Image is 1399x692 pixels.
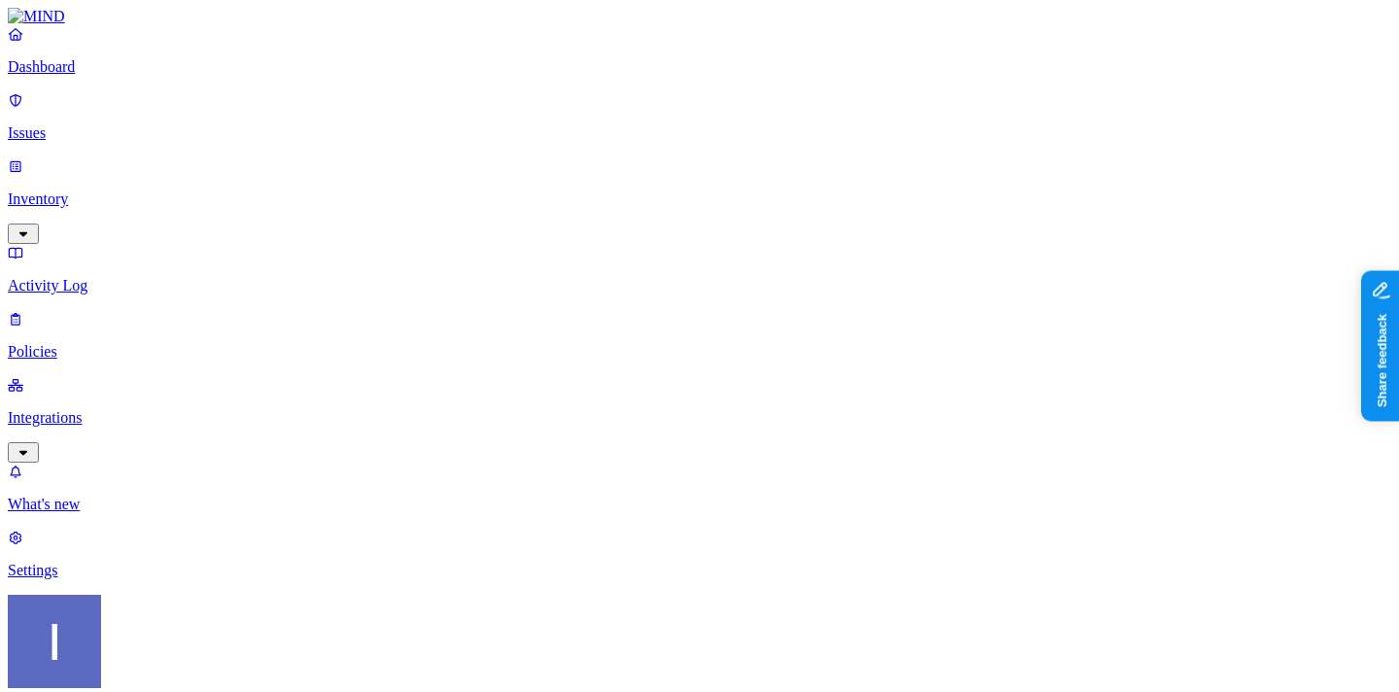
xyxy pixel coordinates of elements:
[8,595,101,688] img: Itai Schwartz
[8,463,1391,513] a: What's new
[8,25,1391,76] a: Dashboard
[8,529,1391,579] a: Settings
[8,124,1391,142] p: Issues
[8,310,1391,361] a: Policies
[8,8,65,25] img: MIND
[8,157,1391,241] a: Inventory
[8,190,1391,208] p: Inventory
[8,343,1391,361] p: Policies
[8,58,1391,76] p: Dashboard
[8,496,1391,513] p: What's new
[8,8,1391,25] a: MIND
[8,409,1391,427] p: Integrations
[8,277,1391,294] p: Activity Log
[8,91,1391,142] a: Issues
[8,244,1391,294] a: Activity Log
[8,562,1391,579] p: Settings
[8,376,1391,460] a: Integrations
